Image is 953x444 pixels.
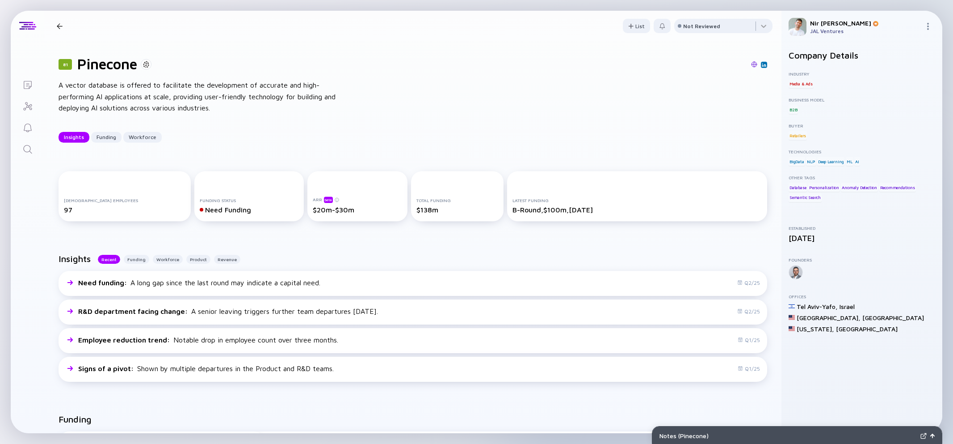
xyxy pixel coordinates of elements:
a: Lists [11,73,44,95]
button: Product [186,255,210,264]
div: Need Funding [200,206,298,214]
div: Recommendations [879,183,916,192]
h2: Insights [59,254,91,264]
img: United States Flag [789,314,795,321]
button: Workforce [153,255,183,264]
div: [DEMOGRAPHIC_DATA] Employees [64,198,185,203]
span: Signs of a pivot : [78,364,135,372]
div: Notes ( Pinecone ) [659,432,917,440]
div: [GEOGRAPHIC_DATA] [862,314,924,321]
div: Funding Status [200,198,298,203]
img: Israel Flag [789,303,795,309]
div: Personalization [808,183,840,192]
span: R&D department facing change : [78,307,189,315]
div: Total Funding [416,198,498,203]
div: Q1/25 [738,337,760,343]
div: Notable drop in employee count over three months. [78,336,338,344]
a: Investor Map [11,95,44,116]
div: beta [324,197,333,203]
div: A vector database is offered to facilitate the development of accurate and high-performing AI app... [59,80,344,114]
div: ARR [313,196,402,203]
img: Nir Profile Picture [789,18,806,36]
button: Workforce [123,132,162,143]
div: Israel [840,303,855,310]
img: Menu [924,23,932,30]
div: Buyer [789,123,935,128]
div: B-Round, $100m, [DATE] [512,206,762,214]
h2: Funding [59,414,92,424]
div: [DATE] [789,233,935,243]
img: Pinecone Linkedin Page [762,63,766,67]
div: Established [789,225,935,231]
div: Offices [789,294,935,299]
div: Q1/25 [738,365,760,372]
div: Funding [91,130,122,144]
button: Insights [59,132,89,143]
div: 97 [64,206,185,214]
span: Need funding : [78,279,129,287]
button: List [623,19,650,33]
div: Other Tags [789,175,935,180]
div: Database [789,183,807,192]
div: 81 [59,59,72,70]
div: Q2/25 [737,308,760,315]
span: Employee reduction trend : [78,336,172,344]
img: United States Flag [789,326,795,332]
div: [GEOGRAPHIC_DATA] , [797,314,861,321]
div: Deep Learning [817,157,844,166]
div: A senior leaving triggers further team departures [DATE]. [78,307,378,315]
div: A long gap since the last round may indicate a capital need. [78,279,320,287]
div: Business Model [789,97,935,102]
div: B2B [789,105,798,114]
div: $138m [416,206,498,214]
a: Search [11,138,44,159]
div: Shown by multiple departures in the Product and R&D teams. [78,364,334,372]
div: Semantic Search [789,193,822,202]
div: Anomaly Detection [841,183,878,192]
button: Recent [98,255,120,264]
div: Latest Funding [512,198,762,203]
img: Open Notes [930,434,935,438]
h1: Pinecone [77,55,137,72]
div: Retailers [789,131,807,140]
div: AI [854,157,860,166]
a: Reminders [11,116,44,138]
div: Insights [59,130,89,144]
div: Media & Ads [789,79,814,88]
div: Nir [PERSON_NAME] [810,19,921,27]
div: [US_STATE] , [797,325,834,333]
div: Tel Aviv-Yafo , [797,303,838,310]
div: Not Reviewed [683,23,720,30]
div: Founders [789,257,935,262]
img: Expand Notes [920,433,927,439]
div: [GEOGRAPHIC_DATA] [836,325,898,333]
div: Industry [789,71,935,76]
div: Workforce [123,130,162,144]
div: Technologies [789,149,935,154]
button: Funding [124,255,149,264]
div: JAL Ventures [810,28,921,34]
div: $20m-$30m [313,206,402,214]
h2: Company Details [789,50,935,60]
button: Revenue [214,255,240,264]
div: NLP [806,157,816,166]
div: ML [846,157,853,166]
button: Funding [91,132,122,143]
div: Q2/25 [737,279,760,286]
div: BigData [789,157,805,166]
img: Pinecone Website [751,61,757,68]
